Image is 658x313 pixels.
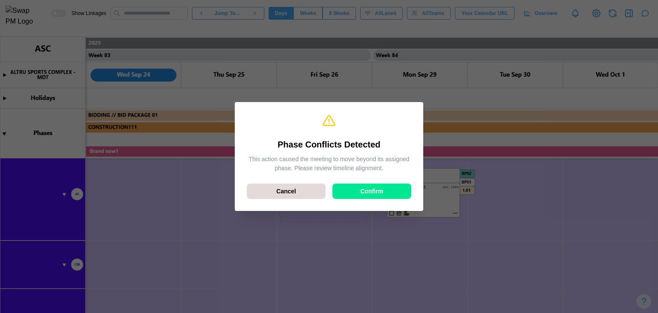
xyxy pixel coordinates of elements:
div: This action caused the meeting to move beyond its assigned phase. Please review timeline alignment. [247,155,411,173]
span: Confirm [360,184,383,199]
div: Phase Conflicts Detected [247,138,411,151]
button: Cancel [247,184,326,199]
span: Cancel [276,184,296,199]
button: Confirm [332,184,411,199]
